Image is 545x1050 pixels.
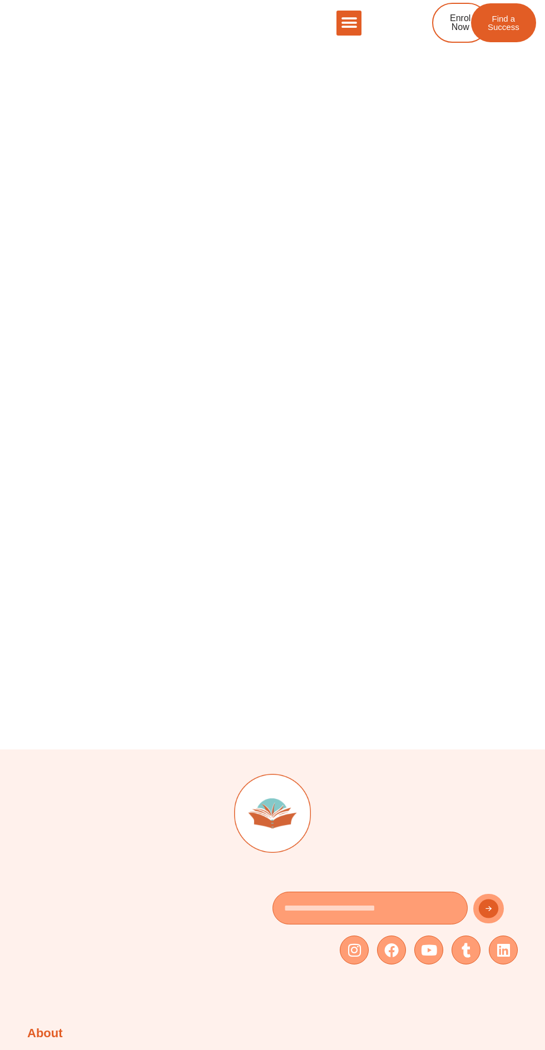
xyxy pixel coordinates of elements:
[488,14,519,31] span: Find a Success
[336,11,361,36] div: Menu Toggle
[27,1026,63,1042] h2: About
[272,892,518,930] form: New Form
[432,3,488,43] a: Enrol Now
[471,3,536,42] a: Find a Success
[450,14,470,32] span: Enrol Now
